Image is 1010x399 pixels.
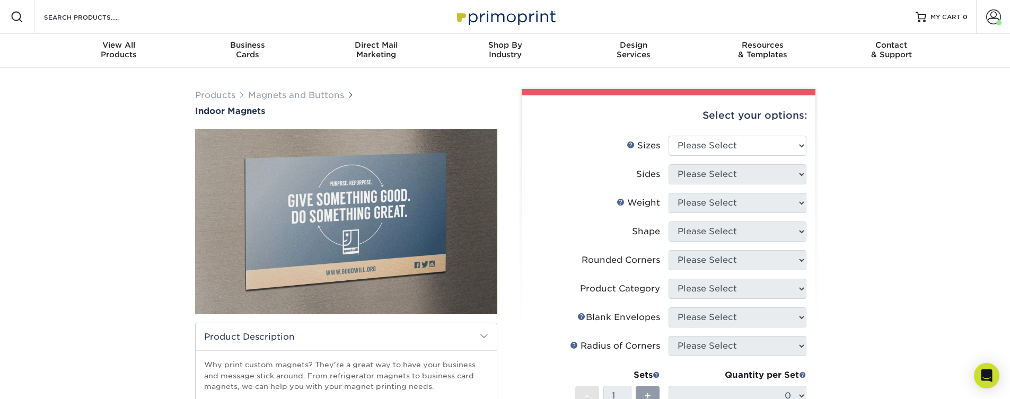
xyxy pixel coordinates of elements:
span: Business [183,40,312,50]
span: Indoor Magnets [195,106,265,116]
a: Indoor Magnets [195,106,497,116]
img: Primoprint [452,5,558,28]
div: Radius of Corners [570,340,660,352]
span: Contact [827,40,956,50]
a: View AllProducts [55,34,183,68]
div: Select your options: [530,95,807,136]
div: Cards [183,40,312,59]
div: Shape [632,225,660,238]
img: Indoor Magnets 01 [195,117,497,326]
div: Weight [617,197,660,209]
div: Rounded Corners [582,254,660,267]
div: Sets [575,369,660,382]
span: Resources [698,40,827,50]
div: Sides [636,168,660,181]
div: & Support [827,40,956,59]
span: View All [55,40,183,50]
span: MY CART [930,13,961,22]
iframe: Google Customer Reviews [3,367,90,395]
a: BusinessCards [183,34,312,68]
input: SEARCH PRODUCTS..... [43,11,146,23]
a: Products [195,90,235,100]
div: & Templates [698,40,827,59]
a: Magnets and Buttons [248,90,344,100]
div: Open Intercom Messenger [974,363,999,388]
div: Product Category [580,282,660,295]
span: Direct Mail [312,40,441,50]
div: Products [55,40,183,59]
h2: Product Description [196,323,497,350]
a: Contact& Support [827,34,956,68]
div: Blank Envelopes [577,311,660,324]
span: 0 [963,13,968,21]
span: Shop By [441,40,569,50]
div: Sizes [627,139,660,152]
div: Quantity per Set [669,369,806,382]
div: Services [569,40,698,59]
a: Direct MailMarketing [312,34,441,68]
a: Shop ByIndustry [441,34,569,68]
span: Design [569,40,698,50]
a: DesignServices [569,34,698,68]
div: Marketing [312,40,441,59]
a: Resources& Templates [698,34,827,68]
div: Industry [441,40,569,59]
